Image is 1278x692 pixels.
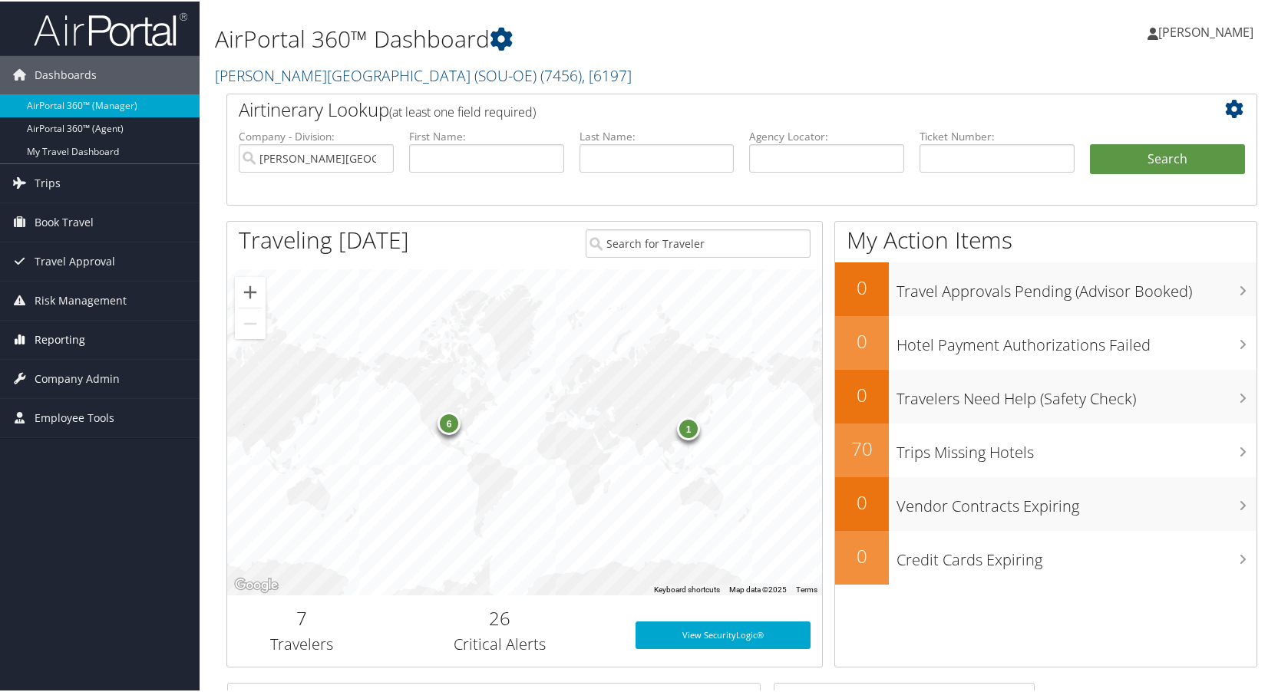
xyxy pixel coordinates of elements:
a: 0Vendor Contracts Expiring [835,476,1257,529]
label: Agency Locator: [749,127,904,143]
label: Ticket Number: [920,127,1075,143]
span: Risk Management [35,280,127,318]
h3: Travelers Need Help (Safety Check) [897,379,1257,408]
h2: 26 [388,604,613,630]
h1: Traveling [DATE] [239,222,409,255]
img: Google [231,574,282,594]
input: Search for Traveler [586,228,811,256]
button: Zoom out [235,307,266,338]
span: Map data ©2025 [729,584,787,592]
label: Company - Division: [239,127,394,143]
a: 0Travelers Need Help (Safety Check) [835,368,1257,422]
h2: 0 [835,542,889,568]
a: Open this area in Google Maps (opens a new window) [231,574,282,594]
h3: Critical Alerts [388,632,613,654]
h2: 0 [835,381,889,407]
a: [PERSON_NAME][GEOGRAPHIC_DATA] (SOU-OE) [215,64,632,84]
span: , [ 6197 ] [582,64,632,84]
a: 0Hotel Payment Authorizations Failed [835,315,1257,368]
a: 0Credit Cards Expiring [835,529,1257,583]
h1: My Action Items [835,222,1257,255]
h2: 70 [835,434,889,460]
h3: Hotel Payment Authorizations Failed [897,325,1257,354]
img: airportal-logo.png [34,10,187,46]
span: Dashboards [35,54,97,93]
h3: Trips Missing Hotels [897,433,1257,462]
span: Trips [35,163,61,201]
span: Travel Approval [35,241,115,279]
h2: 7 [239,604,365,630]
a: [PERSON_NAME] [1148,8,1269,54]
a: 0Travel Approvals Pending (Advisor Booked) [835,261,1257,315]
span: Book Travel [35,202,94,240]
h1: AirPortal 360™ Dashboard [215,21,917,54]
span: ( 7456 ) [540,64,582,84]
button: Keyboard shortcuts [654,583,720,594]
a: 70Trips Missing Hotels [835,422,1257,476]
a: View SecurityLogic® [636,620,811,648]
h3: Travelers [239,632,365,654]
label: Last Name: [580,127,735,143]
h2: 0 [835,488,889,514]
span: (at least one field required) [389,102,536,119]
span: Company Admin [35,358,120,397]
span: [PERSON_NAME] [1158,22,1253,39]
h3: Vendor Contracts Expiring [897,486,1257,516]
a: Terms (opens in new tab) [796,584,817,592]
h2: 0 [835,327,889,353]
button: Search [1090,143,1245,173]
span: Reporting [35,319,85,358]
div: 6 [438,410,461,433]
h3: Credit Cards Expiring [897,540,1257,569]
div: 1 [677,416,700,439]
label: First Name: [409,127,564,143]
button: Zoom in [235,275,266,306]
h2: 0 [835,273,889,299]
span: Employee Tools [35,397,114,436]
h3: Travel Approvals Pending (Advisor Booked) [897,272,1257,301]
h2: Airtinerary Lookup [239,95,1159,121]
